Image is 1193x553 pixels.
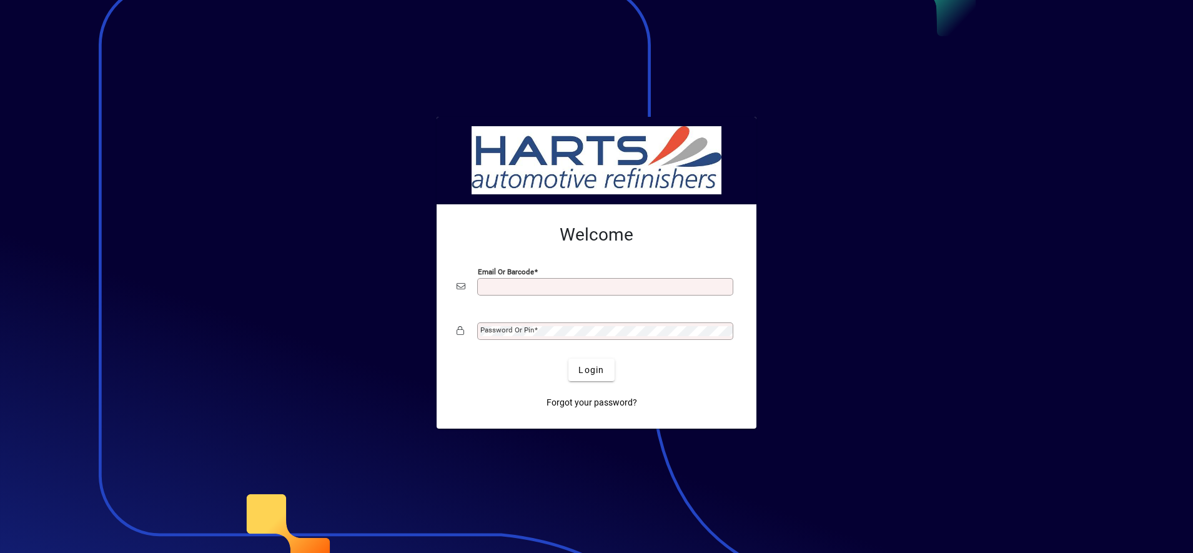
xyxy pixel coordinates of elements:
[568,359,614,381] button: Login
[542,391,642,414] a: Forgot your password?
[578,364,604,377] span: Login
[457,224,736,246] h2: Welcome
[480,326,534,334] mat-label: Password or Pin
[478,267,534,276] mat-label: Email or Barcode
[547,396,637,409] span: Forgot your password?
